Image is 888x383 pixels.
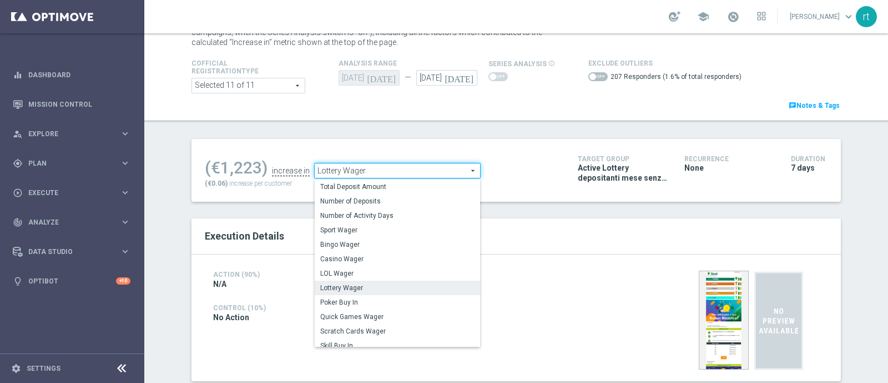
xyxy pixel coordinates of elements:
[13,158,120,168] div: Plan
[272,166,310,176] div: increase in
[13,247,120,257] div: Data Studio
[488,60,547,68] span: series analysis
[12,130,131,138] button: person_search Explore keyboard_arrow_right
[120,158,130,168] i: keyboard_arrow_right
[213,271,300,278] h4: Action (90%)
[120,217,130,227] i: keyboard_arrow_right
[13,188,23,198] i: play_circle_outline
[320,327,475,336] span: Scratch Cards Wager
[12,218,131,227] button: track_changes Analyze keyboard_arrow_right
[339,59,488,67] h4: analysis range
[367,70,400,82] i: [DATE]
[28,60,130,89] a: Dashboard
[13,60,130,89] div: Dashboard
[13,217,120,227] div: Analyze
[789,102,796,110] i: chat
[120,128,130,139] i: keyboard_arrow_right
[213,279,226,289] span: N/A
[320,312,475,321] span: Quick Games Wager
[791,155,828,163] h4: Duration
[213,304,612,312] h4: Control (10%)
[416,70,477,86] input: Select Date
[578,163,668,183] span: Active Lottery depositanti mese senza codice_con marginalità positiva_prof Sì NL sì
[205,180,228,187] span: (€0.06)
[205,230,284,242] span: Execution Details
[12,188,131,197] button: play_circle_outline Execute keyboard_arrow_right
[320,341,475,350] span: Skill Buy In
[699,271,749,370] img: 36395.jpeg
[13,188,120,198] div: Execute
[320,182,475,191] span: Total Deposit Amount
[12,247,131,256] button: Data Studio keyboard_arrow_right
[320,211,475,220] span: Number of Activity Days
[791,163,815,173] span: 7 days
[754,271,803,371] img: noPreview.svg
[610,72,741,82] label: 207 Responders (1.6% of total responders)
[11,364,21,374] i: settings
[588,59,741,67] h4: Exclude Outliers
[400,73,416,82] div: —
[229,180,292,187] span: increase per customer
[578,155,668,163] h4: Target Group
[120,187,130,198] i: keyboard_arrow_right
[28,266,116,296] a: Optibot
[697,11,709,23] span: school
[842,11,855,23] span: keyboard_arrow_down
[213,312,249,322] span: No Action
[116,277,130,285] div: +10
[28,248,120,255] span: Data Studio
[788,100,841,112] a: chatNotes & Tags
[28,89,130,119] a: Mission Control
[12,71,131,79] button: equalizer Dashboard
[320,269,475,278] span: LOL Wager
[28,219,120,226] span: Analyze
[13,89,130,119] div: Mission Control
[320,298,475,307] span: Poker Buy In
[320,240,475,249] span: Bingo Wager
[320,283,475,292] span: Lottery Wager
[28,131,120,137] span: Explore
[320,255,475,263] span: Casino Wager
[13,129,23,139] i: person_search
[13,276,23,286] i: lightbulb
[28,190,120,196] span: Execute
[548,60,555,67] i: info_outline
[12,159,131,168] button: gps_fixed Plan keyboard_arrow_right
[856,6,877,27] div: rt
[445,70,477,82] i: [DATE]
[13,70,23,80] i: equalizer
[27,365,60,372] a: Settings
[13,129,120,139] div: Explore
[205,158,268,178] div: (€1,223)
[320,197,475,206] span: Number of Deposits
[12,277,131,286] button: lightbulb Optibot +10
[120,246,130,257] i: keyboard_arrow_right
[789,8,856,25] a: [PERSON_NAME]keyboard_arrow_down
[684,163,704,173] span: None
[191,59,286,75] h4: Cofficial Registrationtype
[12,100,131,109] button: Mission Control
[13,217,23,227] i: track_changes
[320,226,475,235] span: Sport Wager
[13,266,130,296] div: Optibot
[28,160,120,167] span: Plan
[684,155,774,163] h4: Recurrence
[192,78,305,93] span: Expert Online Expert Retail Master Online Master Retail Other and 6 more
[13,158,23,168] i: gps_fixed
